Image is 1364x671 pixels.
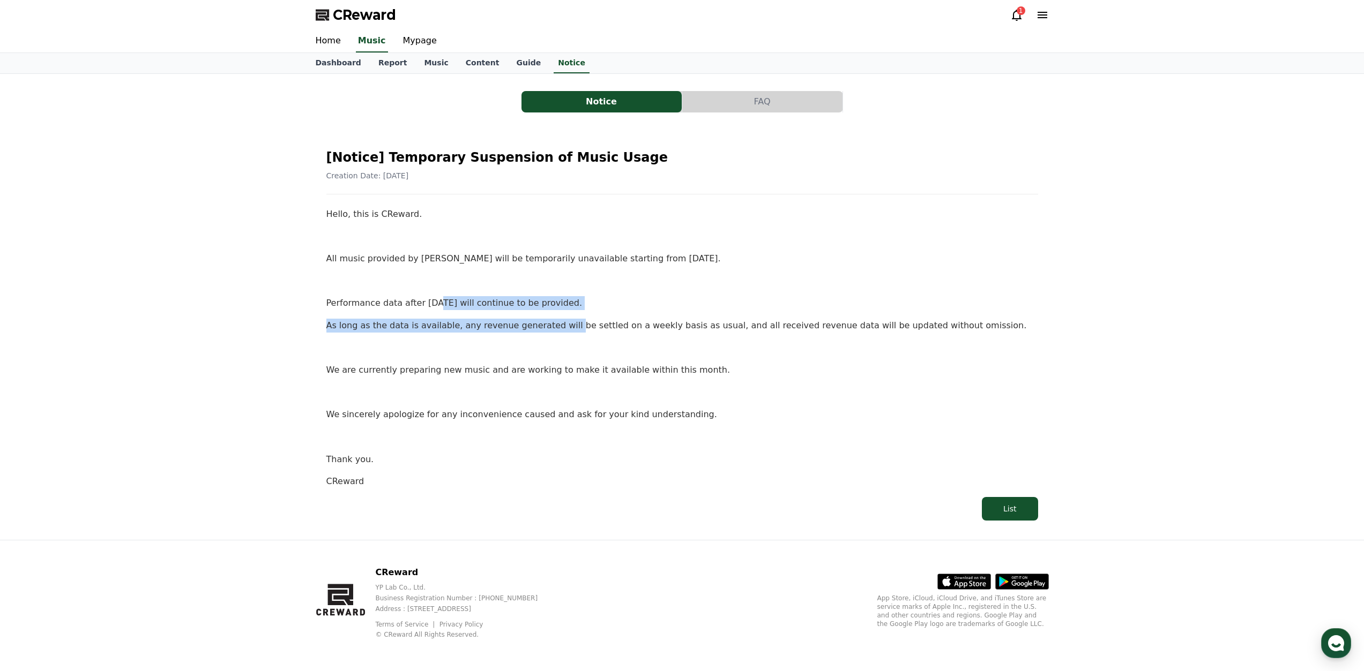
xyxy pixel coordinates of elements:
a: 1 [1010,9,1023,21]
a: FAQ [682,91,843,112]
p: CReward [375,566,555,579]
p: © CReward All Rights Reserved. [375,630,555,639]
span: Home [27,356,46,364]
span: CReward [333,6,396,24]
a: Dashboard [307,53,370,73]
p: All music provided by [PERSON_NAME] will be temporarily unavailable starting from [DATE]. [326,252,1038,266]
p: CReward [326,474,1038,488]
p: We sincerely apologize for any inconvenience caused and ask for your kind understanding. [326,408,1038,421]
p: Thank you. [326,453,1038,466]
a: Messages [71,340,138,366]
p: App Store, iCloud, iCloud Drive, and iTunes Store are service marks of Apple Inc., registered in ... [877,594,1049,628]
a: Notice [521,91,682,112]
p: Hello, this is CReward. [326,207,1038,221]
p: As long as the data is available, any revenue generated will be settled on a weekly basis as usua... [326,319,1038,333]
span: Messages [89,356,121,365]
div: 1 [1017,6,1025,15]
a: Report [370,53,416,73]
a: Privacy Policy [439,621,483,628]
p: YP Lab Co., Ltd. [375,583,555,592]
a: Music [415,53,457,73]
a: Home [3,340,71,366]
a: CReward [316,6,396,24]
p: Business Registration Number : [PHONE_NUMBER] [375,594,555,602]
h2: [Notice] Temporary Suspension of Music Usage [326,149,1038,166]
p: Address : [STREET_ADDRESS] [375,605,555,613]
a: Guide [508,53,549,73]
a: Home [307,30,349,52]
span: Creation Date: [DATE] [326,171,409,180]
p: We are currently preparing new music and are working to make it available within this month. [326,363,1038,377]
a: Content [457,53,508,73]
div: List [1003,503,1016,514]
a: Settings [138,340,206,366]
button: Notice [521,91,682,112]
span: Settings [159,356,185,364]
button: List [982,497,1038,521]
a: List [326,497,1038,521]
p: Performance data after [DATE] will continue to be provided. [326,296,1038,310]
a: Notice [554,53,590,73]
button: FAQ [682,91,843,112]
a: Music [356,30,388,52]
a: Mypage [394,30,445,52]
a: Terms of Service [375,621,436,628]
